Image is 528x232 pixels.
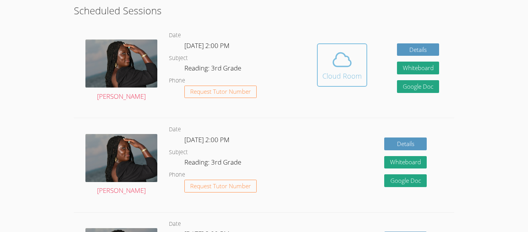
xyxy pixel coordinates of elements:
img: avatar.png [85,134,157,182]
span: [DATE] 2:00 PM [184,135,230,144]
h2: Scheduled Sessions [74,3,454,18]
dt: Phone [169,76,185,86]
dt: Subject [169,53,188,63]
dt: Date [169,219,181,229]
dd: Reading: 3rd Grade [184,157,243,170]
button: Cloud Room [317,43,367,87]
dt: Phone [169,170,185,180]
span: Request Tutor Number [190,89,251,95]
img: avatar.png [85,40,157,88]
a: Google Doc [397,80,439,93]
div: Cloud Room [322,70,362,81]
button: Request Tutor Number [184,180,257,192]
a: Details [384,137,427,150]
span: [DATE] 2:00 PM [184,41,230,50]
button: Request Tutor Number [184,86,257,98]
button: Whiteboard [384,156,427,169]
button: Whiteboard [397,62,439,74]
a: [PERSON_NAME] [85,40,157,102]
dt: Subject [169,148,188,157]
a: Details [397,43,439,56]
dd: Reading: 3rd Grade [184,63,243,76]
span: Request Tutor Number [190,183,251,189]
a: Google Doc [384,174,427,187]
dt: Date [169,31,181,40]
dt: Date [169,125,181,134]
a: [PERSON_NAME] [85,134,157,197]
